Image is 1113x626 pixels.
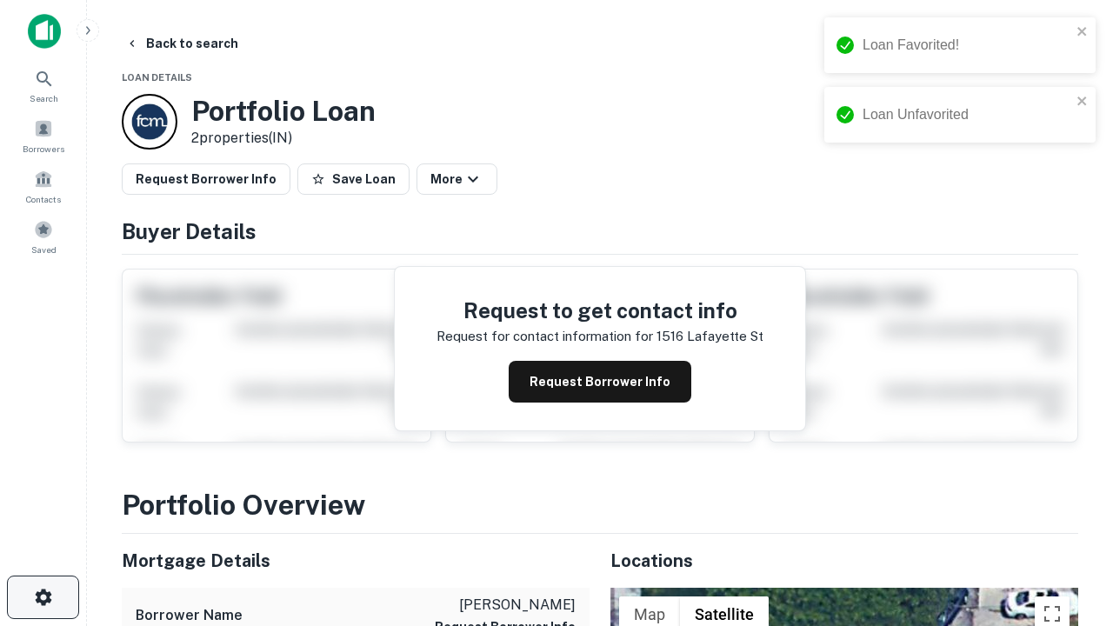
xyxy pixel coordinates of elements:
button: More [417,163,497,195]
span: Borrowers [23,142,64,156]
h4: Request to get contact info [437,295,763,326]
p: Request for contact information for [437,326,653,347]
iframe: Chat Widget [1026,431,1113,515]
button: close [1076,24,1089,41]
div: Loan Unfavorited [863,104,1071,125]
button: close [1076,94,1089,110]
h5: Locations [610,548,1078,574]
p: [PERSON_NAME] [435,595,576,616]
a: Borrowers [5,112,82,159]
span: Saved [31,243,57,256]
span: Search [30,91,58,105]
h6: Borrower Name [136,605,243,626]
a: Search [5,62,82,109]
h3: Portfolio Loan [191,95,376,128]
a: Contacts [5,163,82,210]
h5: Mortgage Details [122,548,590,574]
button: Request Borrower Info [509,361,691,403]
p: 2 properties (IN) [191,128,376,149]
h4: Buyer Details [122,216,1078,247]
button: Save Loan [297,163,410,195]
button: Back to search [118,28,245,59]
a: Saved [5,213,82,260]
div: Loan Favorited! [863,35,1071,56]
img: capitalize-icon.png [28,14,61,49]
button: Request Borrower Info [122,163,290,195]
span: Contacts [26,192,61,206]
h3: Portfolio Overview [122,484,1078,526]
span: Loan Details [122,72,192,83]
p: 1516 lafayette st [656,326,763,347]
